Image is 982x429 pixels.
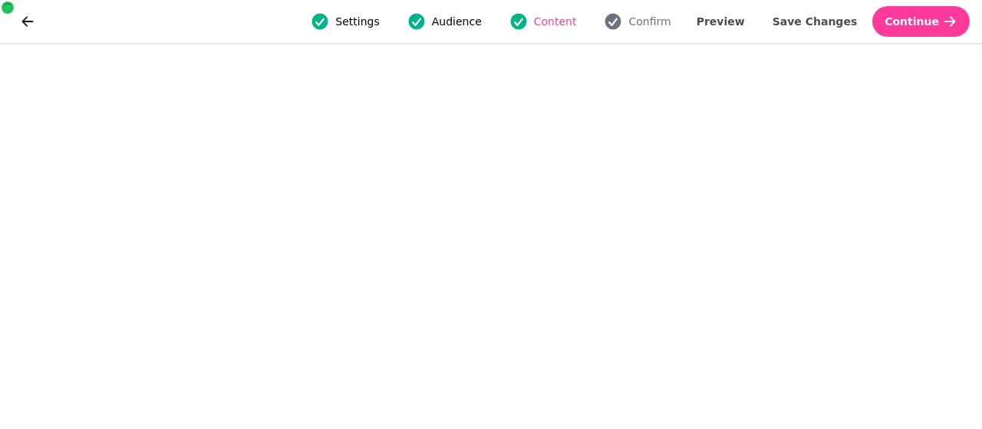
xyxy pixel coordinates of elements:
button: Continue [872,6,970,37]
span: Confirm [628,14,671,29]
span: Content [534,14,577,29]
button: Preview [684,6,757,37]
button: go back [12,6,43,37]
span: Save Changes [773,16,858,27]
span: Settings [335,14,379,29]
span: Continue [885,16,939,27]
button: Save Changes [760,6,870,37]
span: Preview [697,16,745,27]
span: Audience [432,14,482,29]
